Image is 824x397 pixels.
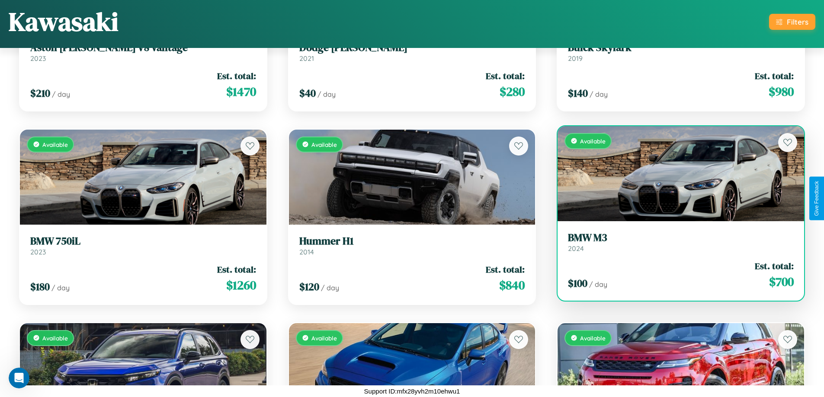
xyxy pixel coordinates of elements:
[30,86,50,100] span: $ 210
[568,54,583,63] span: 2019
[9,4,119,39] h1: Kawasaki
[568,41,794,54] h3: Buick Skylark
[769,14,815,30] button: Filters
[787,17,808,26] div: Filters
[500,83,525,100] span: $ 280
[589,280,607,289] span: / day
[364,385,460,397] p: Support ID: mfx28yvh2m10ehwu1
[311,334,337,342] span: Available
[814,181,820,216] div: Give Feedback
[299,248,314,256] span: 2014
[486,263,525,276] span: Est. total:
[568,232,794,253] a: BMW M32024
[769,273,794,290] span: $ 700
[299,54,314,63] span: 2021
[30,235,256,256] a: BMW 750iL2023
[568,41,794,63] a: Buick Skylark2019
[568,86,588,100] span: $ 140
[30,279,50,294] span: $ 180
[30,41,256,63] a: Aston [PERSON_NAME] V8 Vantage2023
[299,41,525,54] h3: Dodge [PERSON_NAME]
[486,70,525,82] span: Est. total:
[30,248,46,256] span: 2023
[580,137,606,145] span: Available
[299,41,525,63] a: Dodge [PERSON_NAME]2021
[299,235,525,256] a: Hummer H12014
[9,368,29,388] iframe: Intercom live chat
[317,90,336,98] span: / day
[321,283,339,292] span: / day
[51,283,70,292] span: / day
[580,334,606,342] span: Available
[755,70,794,82] span: Est. total:
[226,83,256,100] span: $ 1470
[52,90,70,98] span: / day
[311,141,337,148] span: Available
[30,41,256,54] h3: Aston [PERSON_NAME] V8 Vantage
[568,276,587,290] span: $ 100
[42,141,68,148] span: Available
[568,244,584,253] span: 2024
[42,334,68,342] span: Available
[217,70,256,82] span: Est. total:
[299,86,316,100] span: $ 40
[226,276,256,294] span: $ 1260
[299,279,319,294] span: $ 120
[217,263,256,276] span: Est. total:
[499,276,525,294] span: $ 840
[30,54,46,63] span: 2023
[30,235,256,248] h3: BMW 750iL
[590,90,608,98] span: / day
[755,260,794,272] span: Est. total:
[299,235,525,248] h3: Hummer H1
[568,232,794,244] h3: BMW M3
[769,83,794,100] span: $ 980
